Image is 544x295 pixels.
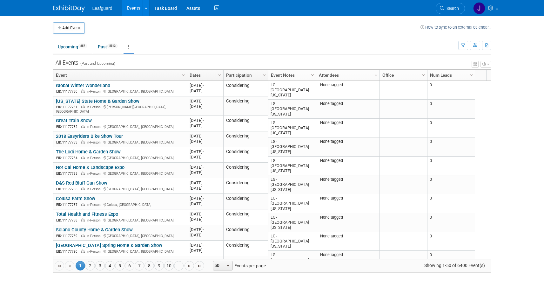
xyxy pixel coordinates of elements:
span: In-Person [86,156,103,160]
span: Column Settings [469,73,474,78]
span: Search [444,6,459,11]
span: - [203,149,204,154]
span: - [203,83,204,88]
td: LG-[GEOGRAPHIC_DATA][US_STATE] [268,157,316,175]
td: 0 [427,157,475,175]
span: EID: 11177788 [56,219,80,222]
img: In-Person Event [81,187,85,190]
td: LG-[GEOGRAPHIC_DATA][US_STATE] [268,81,316,100]
div: [DATE] [190,170,220,175]
span: In-Person [86,203,103,207]
td: Considering [223,81,268,96]
span: 50 [213,261,224,270]
div: [GEOGRAPHIC_DATA], [GEOGRAPHIC_DATA] [56,171,184,176]
a: ... [174,261,184,270]
div: [DATE] [190,118,220,123]
a: Column Settings [373,70,379,79]
a: 2 [85,261,95,270]
td: Considering [223,163,268,178]
a: Attendees [319,70,375,81]
a: Event Notes [271,70,312,81]
a: 2018 Easyriders Bike Show Tour [56,133,123,139]
div: None tagged [319,215,377,220]
div: [DATE] [190,232,220,238]
a: Go to the first page [55,261,64,270]
img: In-Person Event [81,125,85,128]
img: In-Person Event [81,203,85,206]
td: LG-[GEOGRAPHIC_DATA][US_STATE] [268,119,316,137]
td: Considering [223,241,268,256]
span: 1 [76,261,85,270]
span: EID: 11177786 [56,187,80,191]
span: EID: 11177785 [56,172,80,175]
span: Go to the last page [197,263,202,269]
div: [GEOGRAPHIC_DATA], [GEOGRAPHIC_DATA] [56,233,184,238]
a: 7 [135,261,144,270]
div: [GEOGRAPHIC_DATA], [GEOGRAPHIC_DATA] [56,124,184,129]
a: Column Settings [309,70,316,79]
a: Column Settings [468,70,475,79]
span: - [203,134,204,138]
td: LG-[GEOGRAPHIC_DATA][US_STATE] [268,232,316,251]
td: LG-[GEOGRAPHIC_DATA][US_STATE] [268,213,316,232]
span: (Past and Upcoming) [78,61,115,66]
span: Leafguard [92,6,112,11]
div: None tagged [319,139,377,144]
span: EID: 11177787 [56,203,80,207]
img: Josh Smith [473,2,485,14]
a: Sacramento AutoRama [56,258,104,264]
div: [GEOGRAPHIC_DATA], [GEOGRAPHIC_DATA] [56,155,184,160]
button: Add Event [53,22,85,34]
div: [DATE] [190,242,220,248]
a: Go to the next page [185,261,194,270]
td: 0 [427,213,475,232]
span: Go to the next page [187,263,192,269]
td: 0 [427,81,475,100]
div: [DATE] [190,123,220,129]
div: None tagged [319,158,377,163]
td: Considering [223,209,268,225]
a: 8 [144,261,154,270]
div: [DATE] [190,217,220,222]
span: - [203,227,204,232]
a: Global Winter Wonderland [56,83,110,88]
a: 3 [95,261,105,270]
td: LG-[GEOGRAPHIC_DATA][US_STATE] [268,251,316,270]
td: 0 [427,232,475,251]
a: Column Settings [216,70,223,79]
div: [PERSON_NAME][GEOGRAPHIC_DATA], [GEOGRAPHIC_DATA] [56,104,184,114]
span: 5513 [107,44,118,48]
span: In-Person [86,249,103,254]
a: Column Settings [180,70,187,79]
img: ExhibitDay [53,5,85,12]
a: Go to the previous page [65,261,74,270]
div: [GEOGRAPHIC_DATA], [GEOGRAPHIC_DATA] [56,88,184,94]
span: Column Settings [181,73,186,78]
div: None tagged [319,101,377,106]
a: How to sync to an external calendar... [420,25,491,30]
td: LG-[GEOGRAPHIC_DATA][US_STATE] [268,175,316,194]
span: In-Person [86,172,103,176]
a: Dates [190,70,219,81]
div: [DATE] [190,133,220,139]
a: Column Settings [261,70,268,79]
td: Considering [223,178,268,194]
a: Nor Cal Home & Landscape Expo [56,165,124,170]
span: - [203,180,204,185]
td: LG-[GEOGRAPHIC_DATA][US_STATE] [268,137,316,156]
img: In-Person Event [81,218,85,221]
a: The Lodi Home & Garden Show [56,149,121,155]
span: Go to the first page [57,263,62,269]
a: Column Settings [420,70,427,79]
td: 0 [427,175,475,194]
span: - [203,165,204,170]
img: In-Person Event [81,156,85,159]
span: EID: 11177783 [56,141,80,144]
span: EID: 11177781 [56,105,80,109]
span: - [203,99,204,103]
img: In-Person Event [81,234,85,237]
span: 887 [78,44,87,48]
div: [DATE] [190,88,220,94]
div: [DATE] [190,83,220,88]
div: None tagged [319,234,377,239]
